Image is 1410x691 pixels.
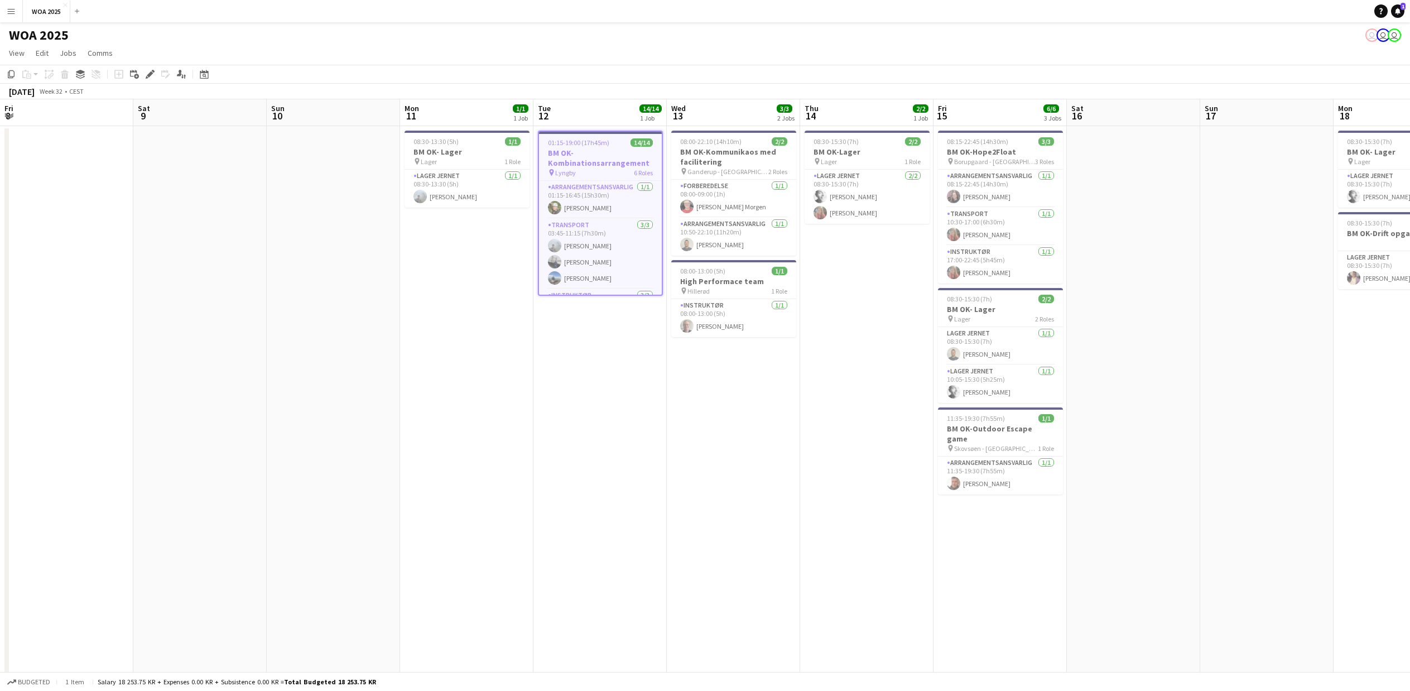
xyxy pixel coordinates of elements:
span: Comms [88,48,113,58]
span: 08:30-15:30 (7h) [947,295,992,303]
app-job-card: 08:15-22:45 (14h30m)3/3BM OK-Hope2Float Borupgaard - [GEOGRAPHIC_DATA]3 RolesArrangementsansvarli... [938,131,1063,284]
span: 1/1 [513,104,528,113]
span: 14/14 [631,138,653,147]
div: [DATE] [9,86,35,97]
app-card-role: Lager Jernet1/110:05-15:30 (5h25m)[PERSON_NAME] [938,365,1063,403]
h3: BM OK-Outdoor Escape game [938,424,1063,444]
span: 2 Roles [768,167,787,176]
a: Edit [31,46,53,60]
span: 15 [936,109,947,122]
app-job-card: 08:30-13:30 (5h)1/1BM OK- Lager Lager1 RoleLager Jernet1/108:30-13:30 (5h)[PERSON_NAME] [405,131,530,208]
app-card-role: Transport3/303:45-11:15 (7h30m)[PERSON_NAME][PERSON_NAME][PERSON_NAME] [539,219,662,289]
span: 3/3 [1038,137,1054,146]
span: 6/6 [1043,104,1059,113]
span: Fri [938,103,947,113]
span: 1 item [61,678,88,686]
span: Sun [271,103,285,113]
span: Tue [538,103,551,113]
app-card-role: Lager Jernet2/208:30-15:30 (7h)[PERSON_NAME][PERSON_NAME] [805,170,930,224]
button: Budgeted [6,676,52,688]
h3: BM OK-Kommunikaos med facilitering [671,147,796,167]
span: 3 Roles [1035,157,1054,166]
h3: BM OK-Kombinationsarrangement [539,148,662,168]
span: 2/2 [1038,295,1054,303]
app-card-role: Instruktør1/117:00-22:45 (5h45m)[PERSON_NAME] [938,246,1063,284]
span: 3/3 [777,104,792,113]
span: 2/2 [913,104,928,113]
span: Sun [1205,103,1218,113]
span: 12 [536,109,551,122]
div: 08:30-15:30 (7h)2/2BM OK- Lager Lager2 RolesLager Jernet1/108:30-15:30 (7h)[PERSON_NAME]Lager Jer... [938,288,1063,403]
span: Lager [1354,157,1370,166]
span: 08:30-13:30 (5h) [413,137,459,146]
app-job-card: 08:30-15:30 (7h)2/2BM OK-Lager Lager1 RoleLager Jernet2/208:30-15:30 (7h)[PERSON_NAME][PERSON_NAME] [805,131,930,224]
span: 18 [1336,109,1353,122]
a: Jobs [55,46,81,60]
span: Sat [138,103,150,113]
div: 2 Jobs [777,114,795,122]
span: 2/2 [905,137,921,146]
span: 08:15-22:45 (14h30m) [947,137,1008,146]
app-card-role: Lager Jernet1/108:30-15:30 (7h)[PERSON_NAME] [938,327,1063,365]
span: Thu [805,103,819,113]
h3: BM OK- Lager [405,147,530,157]
span: 08:30-15:30 (7h) [1347,219,1392,227]
app-user-avatar: Bettina Madsen [1388,28,1401,42]
span: 10 [270,109,285,122]
app-user-avatar: Drift Drift [1365,28,1379,42]
span: 17 [1203,109,1218,122]
span: Mon [405,103,419,113]
span: View [9,48,25,58]
div: 1 Job [513,114,528,122]
app-card-role: Instruktør3/3 [539,289,662,359]
span: 1/1 [505,137,521,146]
span: 16 [1070,109,1084,122]
div: 3 Jobs [1044,114,1061,122]
span: 08:00-22:10 (14h10m) [680,137,742,146]
span: 08:00-13:00 (5h) [680,267,725,275]
span: 1/1 [1038,414,1054,423]
span: 8 [3,109,13,122]
div: Salary 18 253.75 KR + Expenses 0.00 KR + Subsistence 0.00 KR = [98,678,376,686]
span: Lyngby [555,169,576,177]
app-card-role: Arrangementsansvarlig1/110:50-22:10 (11h20m)[PERSON_NAME] [671,218,796,256]
span: Week 32 [37,87,65,95]
app-user-avatar: Drift Drift [1377,28,1390,42]
h3: BM OK- Lager [938,304,1063,314]
app-card-role: Transport1/110:30-17:00 (6h30m)[PERSON_NAME] [938,208,1063,246]
span: Mon [1338,103,1353,113]
div: CEST [69,87,84,95]
span: 13 [670,109,686,122]
span: Lager [821,157,837,166]
span: 2/2 [772,137,787,146]
span: Total Budgeted 18 253.75 KR [284,678,376,686]
h1: WOA 2025 [9,27,69,44]
span: 1/1 [772,267,787,275]
div: 1 Job [640,114,661,122]
span: 1 [1401,3,1406,10]
app-job-card: 01:15-19:00 (17h45m)14/14BM OK-Kombinationsarrangement Lyngby6 RolesArrangementsansvarlig1/101:15... [538,131,663,296]
h3: BM OK-Lager [805,147,930,157]
span: 1 Role [1038,444,1054,453]
app-card-role: Instruktør1/108:00-13:00 (5h)[PERSON_NAME] [671,299,796,337]
span: Ganderup - [GEOGRAPHIC_DATA] [687,167,768,176]
span: Budgeted [18,678,50,686]
button: WOA 2025 [23,1,70,22]
app-card-role: Forberedelse1/108:00-09:00 (1h)[PERSON_NAME] Morgen [671,180,796,218]
span: 08:30-15:30 (7h) [1347,137,1392,146]
a: View [4,46,29,60]
span: 2 Roles [1035,315,1054,323]
a: 1 [1391,4,1404,18]
span: 1 Role [771,287,787,295]
app-job-card: 08:00-13:00 (5h)1/1High Performace team Hillerød1 RoleInstruktør1/108:00-13:00 (5h)[PERSON_NAME] [671,260,796,337]
span: Lager [421,157,437,166]
span: 11:35-19:30 (7h55m) [947,414,1005,423]
span: 6 Roles [634,169,653,177]
h3: BM OK-Hope2Float [938,147,1063,157]
app-job-card: 11:35-19:30 (7h55m)1/1BM OK-Outdoor Escape game Skovsøen - [GEOGRAPHIC_DATA]1 RoleArrangementsans... [938,407,1063,495]
span: 14/14 [639,104,662,113]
